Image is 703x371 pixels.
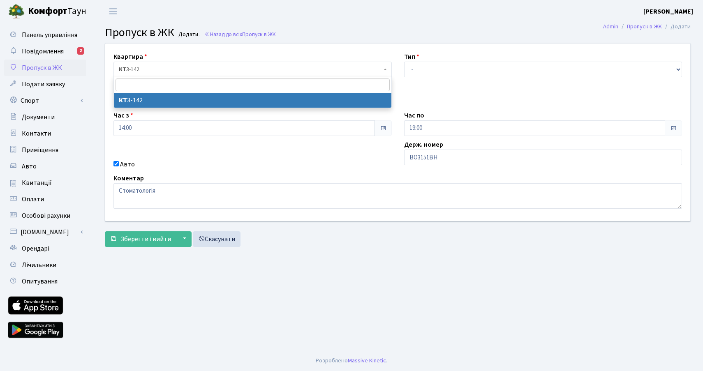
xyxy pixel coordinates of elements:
[113,111,133,120] label: Час з
[4,240,86,257] a: Орендарі
[4,158,86,175] a: Авто
[22,178,52,187] span: Квитанції
[662,22,691,31] li: Додати
[113,52,147,62] label: Квартира
[22,30,77,39] span: Панель управління
[4,76,86,92] a: Подати заявку
[22,80,65,89] span: Подати заявку
[204,30,276,38] a: Назад до всіхПропуск в ЖК
[404,150,682,165] input: AA0001AA
[643,7,693,16] a: [PERSON_NAME]
[404,52,419,62] label: Тип
[120,235,171,244] span: Зберегти і вийти
[77,47,84,55] div: 2
[4,60,86,76] a: Пропуск в ЖК
[177,31,201,38] small: Додати .
[4,191,86,207] a: Оплати
[114,93,391,108] li: 3-142
[4,125,86,142] a: Контакти
[105,231,176,247] button: Зберегти і вийти
[4,273,86,290] a: Опитування
[113,173,144,183] label: Коментар
[4,27,86,43] a: Панель управління
[4,257,86,273] a: Лічильники
[22,195,44,204] span: Оплати
[627,22,662,31] a: Пропуск в ЖК
[119,65,382,74] span: <b>КТ</b>&nbsp;&nbsp;&nbsp;&nbsp;3-142
[404,140,443,150] label: Держ. номер
[28,5,86,18] span: Таун
[348,356,386,365] a: Massive Kinetic
[8,3,25,20] img: logo.png
[4,175,86,191] a: Квитанції
[22,63,62,72] span: Пропуск в ЖК
[591,18,703,35] nav: breadcrumb
[4,92,86,109] a: Спорт
[22,211,70,220] span: Особові рахунки
[119,65,126,74] b: КТ
[105,24,174,41] span: Пропуск в ЖК
[404,111,424,120] label: Час по
[316,356,387,365] div: Розроблено .
[22,47,64,56] span: Повідомлення
[4,224,86,240] a: [DOMAIN_NAME]
[120,159,135,169] label: Авто
[193,231,240,247] a: Скасувати
[22,145,58,154] span: Приміщення
[22,260,56,270] span: Лічильники
[4,109,86,125] a: Документи
[113,62,392,77] span: <b>КТ</b>&nbsp;&nbsp;&nbsp;&nbsp;3-142
[22,113,55,122] span: Документи
[4,142,86,158] a: Приміщення
[4,207,86,224] a: Особові рахунки
[242,30,276,38] span: Пропуск в ЖК
[119,96,127,105] b: КТ
[4,43,86,60] a: Повідомлення2
[22,162,37,171] span: Авто
[28,5,67,18] b: Комфорт
[103,5,123,18] button: Переключити навігацію
[22,244,49,253] span: Орендарі
[22,277,58,286] span: Опитування
[22,129,51,138] span: Контакти
[603,22,618,31] a: Admin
